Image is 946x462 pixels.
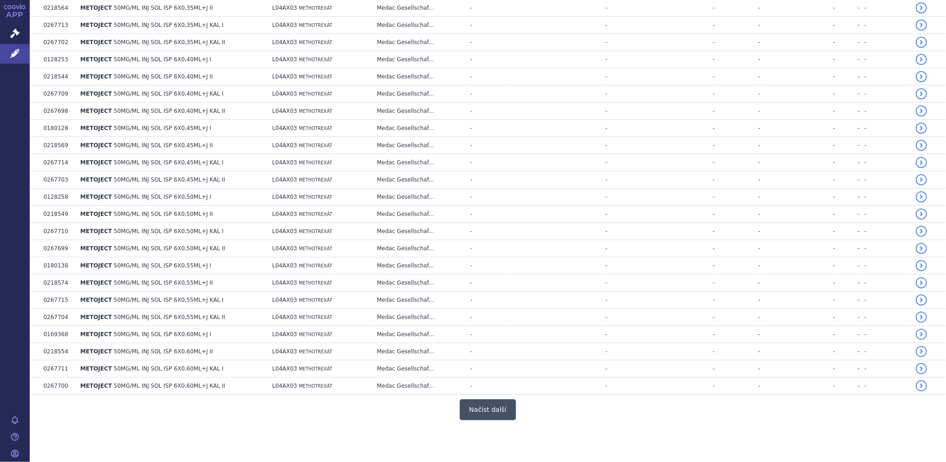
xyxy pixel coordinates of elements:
td: Medac Gesellschaf... [372,103,465,120]
td: - [760,189,835,206]
a: detail [916,37,927,48]
span: L04AX03 [272,194,297,200]
td: - [507,309,607,326]
span: METOJECT [80,228,112,234]
td: - [760,292,835,309]
td: - [715,34,760,51]
span: METOJECT [80,159,112,166]
td: 0267698 [39,103,75,120]
td: - [860,171,911,189]
td: - [465,240,507,257]
td: - [760,85,835,103]
a: detail [916,363,927,374]
td: - [715,17,760,34]
span: METOJECT [80,280,112,286]
td: - [860,51,911,68]
a: detail [916,174,927,185]
td: - [465,343,507,360]
td: - [465,206,507,223]
td: Medac Gesellschaf... [372,137,465,154]
td: 0218544 [39,68,75,85]
span: 50MG/ML INJ SOL ISP 6X0,45ML+J KAL II [114,176,225,183]
span: L04AX03 [272,108,297,114]
td: - [465,34,507,51]
a: detail [916,346,927,357]
span: 50MG/ML INJ SOL ISP 6X0,45ML+J KAL I [114,159,223,166]
td: - [860,154,911,171]
td: - [465,154,507,171]
td: 0267710 [39,223,75,240]
td: - [465,85,507,103]
td: - [715,68,760,85]
td: Medac Gesellschaf... [372,206,465,223]
span: 50MG/ML INJ SOL ISP 6X0,45ML+J II [114,142,213,149]
span: METHOTREXÁT [299,298,333,303]
td: - [760,171,835,189]
td: - [607,51,715,68]
td: - [507,240,607,257]
span: L04AX03 [272,228,297,234]
td: - [715,309,760,326]
td: - [465,326,507,343]
td: - [860,292,911,309]
td: - [465,257,507,274]
a: detail [916,260,927,271]
td: - [860,85,911,103]
td: Medac Gesellschaf... [372,34,465,51]
td: - [465,17,507,34]
td: - [507,257,607,274]
td: - [507,120,607,137]
td: - [715,206,760,223]
td: 0218574 [39,274,75,292]
span: 50MG/ML INJ SOL ISP 6X0,45ML+J I [114,125,211,131]
td: - [860,103,911,120]
span: METOJECT [80,73,112,80]
span: 50MG/ML INJ SOL ISP 6X0,50ML+J II [114,211,213,217]
td: - [835,51,860,68]
a: detail [916,2,927,13]
span: METHOTREXÁT [299,332,333,337]
span: 50MG/ML INJ SOL ISP 6X0,40ML+J KAL I [114,91,223,97]
td: - [507,85,607,103]
td: Medac Gesellschaf... [372,68,465,85]
td: - [835,120,860,137]
td: - [507,326,607,343]
span: METOJECT [80,245,112,252]
td: - [760,34,835,51]
span: 50MG/ML INJ SOL ISP 6X0,50ML+J I [114,194,211,200]
td: 0180128 [39,120,75,137]
td: - [715,343,760,360]
span: METOJECT [80,331,112,338]
td: - [835,17,860,34]
td: - [607,206,715,223]
td: - [860,120,911,137]
span: METOJECT [80,142,112,149]
td: - [715,51,760,68]
td: - [507,17,607,34]
td: - [465,51,507,68]
td: - [465,360,507,377]
a: detail [916,105,927,117]
span: METHOTREXÁT [299,23,333,28]
td: - [760,154,835,171]
td: - [507,103,607,120]
td: - [835,206,860,223]
td: - [835,223,860,240]
td: Medac Gesellschaf... [372,309,465,326]
td: - [507,206,607,223]
td: - [760,223,835,240]
td: - [715,189,760,206]
td: Medac Gesellschaf... [372,240,465,257]
td: - [760,274,835,292]
td: - [860,34,911,51]
span: L04AX03 [272,39,297,46]
span: L04AX03 [272,159,297,166]
span: L04AX03 [272,176,297,183]
td: - [607,309,715,326]
td: - [607,274,715,292]
span: METHOTREXÁT [299,315,333,320]
a: detail [916,20,927,31]
td: - [835,189,860,206]
span: METOJECT [80,5,112,11]
span: 50MG/ML INJ SOL ISP 6X0,55ML+J II [114,280,213,286]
